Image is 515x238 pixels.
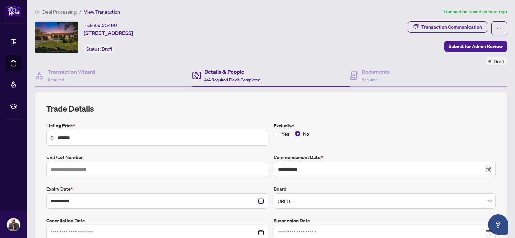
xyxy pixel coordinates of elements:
h4: Documents [362,68,390,76]
li: / [79,8,81,16]
span: $ [51,134,54,142]
label: Listing Price [46,122,268,129]
div: Status: [84,44,115,53]
label: Board [274,185,496,193]
button: Open asap [488,214,508,235]
label: Exclusive [274,122,496,129]
button: Submit for Admin Review [444,41,507,52]
div: Transaction Communication [421,22,482,32]
button: Transaction Communication [408,21,487,33]
span: Deal Processing [42,9,77,15]
span: OREB [278,195,492,207]
span: [STREET_ADDRESS] [84,29,133,37]
span: Draft [494,57,504,65]
img: Profile Icon [7,218,20,231]
label: Cancellation Date [46,217,268,224]
span: ellipsis [497,26,502,31]
span: Required [48,77,64,82]
img: IMG-X12427942_1.jpg [35,22,78,53]
span: Submit for Admin Review [449,41,503,52]
span: View Transaction [84,9,120,15]
span: Draft [102,46,112,52]
h4: Transaction Wizard [48,68,95,76]
span: 55490 [102,22,117,28]
article: Transaction saved an hour ago [443,8,507,16]
label: Commencement Date [274,154,496,161]
label: Unit/Lot Number [46,154,268,161]
label: Suspension Date [274,217,496,224]
span: Required [362,77,378,82]
span: Yes [279,130,292,137]
div: Ticket #: [84,21,117,29]
span: No [300,130,312,137]
img: logo [5,5,22,17]
label: Expiry Date [46,185,268,193]
h2: Trade Details [46,103,496,114]
span: home [35,10,40,14]
span: 4/4 Required Fields Completed [204,77,260,82]
h4: Details & People [204,68,260,76]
